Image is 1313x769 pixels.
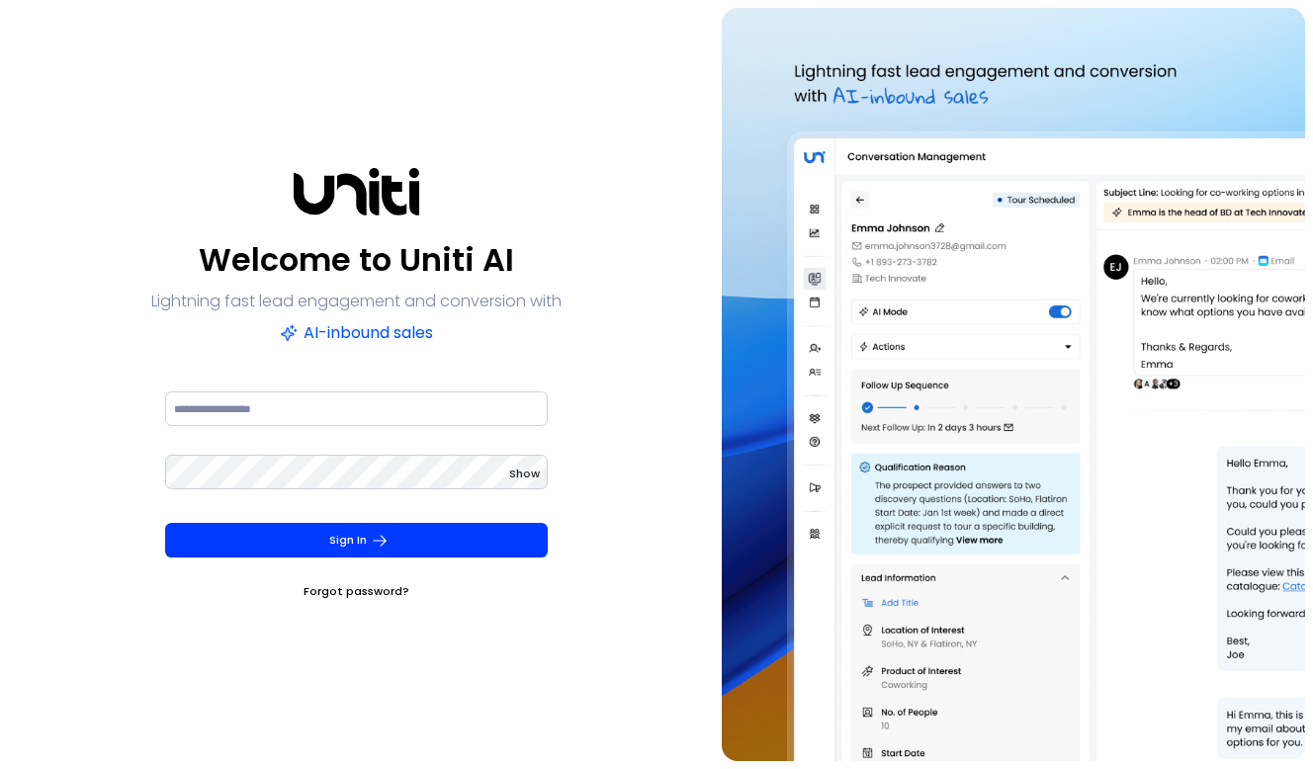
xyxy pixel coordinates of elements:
p: Lightning fast lead engagement and conversion with [151,288,562,315]
button: Show [509,464,540,483]
img: auth-hero.png [722,8,1305,761]
p: AI-inbound sales [280,319,433,347]
p: Welcome to Uniti AI [199,236,514,284]
button: Sign In [165,523,548,557]
a: Forgot password? [304,581,409,601]
span: Show [509,466,540,481]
